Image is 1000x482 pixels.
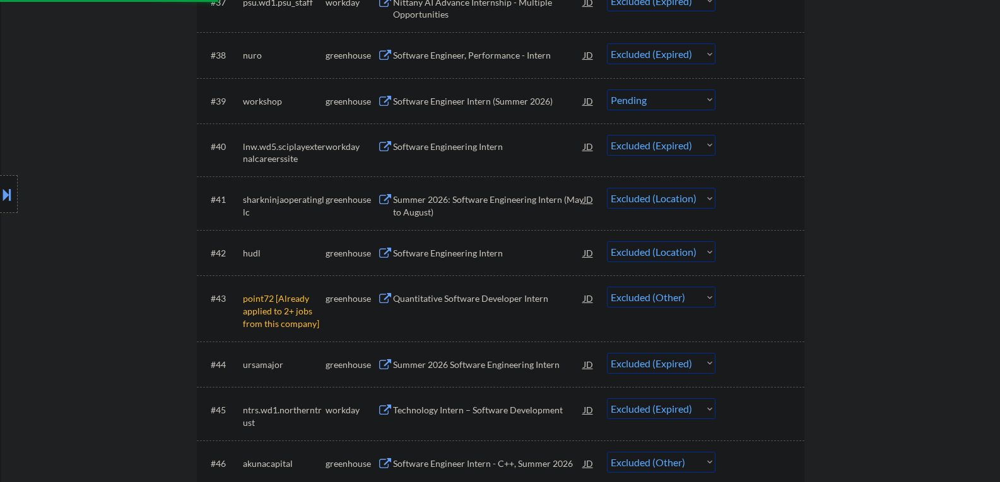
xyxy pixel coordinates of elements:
[393,193,584,218] div: Summer 2026: Software Engineering Intern (May to August)
[243,359,326,371] div: ursamajor
[582,398,595,421] div: JD
[211,404,233,416] div: #45
[211,359,233,371] div: #44
[326,193,377,206] div: greenhouse
[582,452,595,474] div: JD
[393,404,584,416] div: Technology Intern – Software Development
[393,247,584,260] div: Software Engineering Intern
[582,135,595,158] div: JD
[243,292,326,330] div: point72 [Already applied to 2+ jobs from this company]
[211,49,233,62] div: #38
[326,457,377,470] div: greenhouse
[326,292,377,305] div: greenhouse
[326,141,377,153] div: workday
[211,457,233,470] div: #46
[326,49,377,62] div: greenhouse
[582,43,595,66] div: JD
[393,457,584,470] div: Software Engineer Intern - C++, Summer 2026
[582,353,595,376] div: JD
[326,247,377,260] div: greenhouse
[393,49,584,62] div: Software Engineer, Performance - Intern
[243,95,326,108] div: workshop
[326,359,377,371] div: greenhouse
[393,95,584,108] div: Software Engineer Intern (Summer 2026)
[243,404,326,428] div: ntrs.wd1.northerntrust
[243,247,326,260] div: hudl
[326,95,377,108] div: greenhouse
[243,49,326,62] div: nuro
[582,241,595,264] div: JD
[243,457,326,470] div: akunacapital
[393,141,584,153] div: Software Engineering Intern
[582,287,595,309] div: JD
[326,404,377,416] div: workday
[582,89,595,112] div: JD
[243,141,326,165] div: lnw.wd5.sciplayexternalcareerssite
[393,359,584,371] div: Summer 2026 Software Engineering Intern
[393,292,584,305] div: Quantitative Software Developer Intern
[243,193,326,218] div: sharkninjaoperatingllc
[582,188,595,210] div: JD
